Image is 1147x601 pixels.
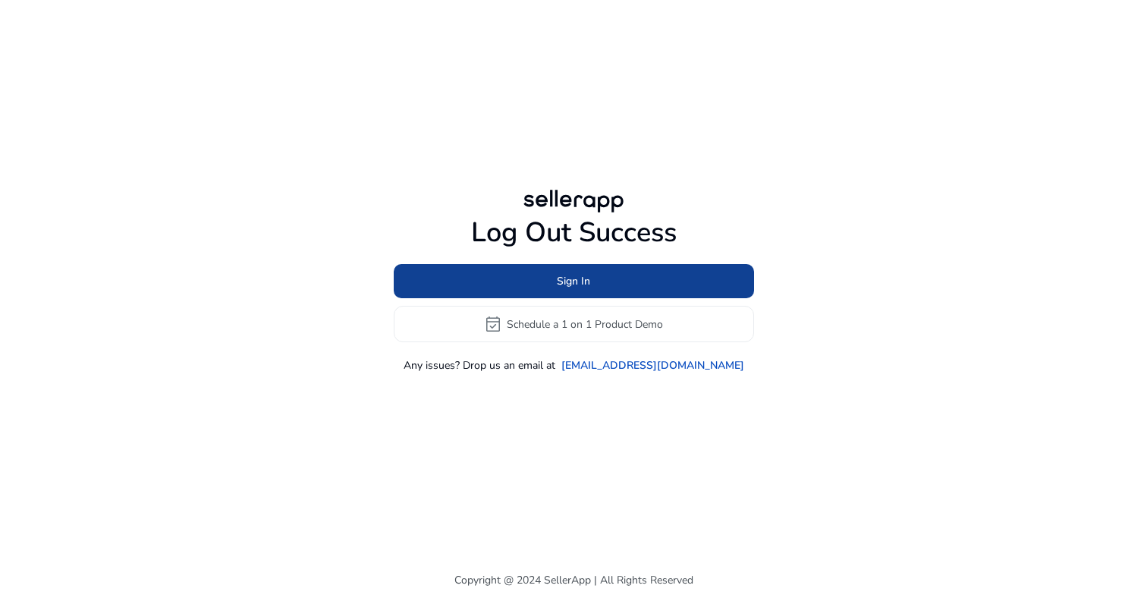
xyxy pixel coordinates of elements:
[404,357,555,373] p: Any issues? Drop us an email at
[484,315,502,333] span: event_available
[394,264,754,298] button: Sign In
[557,273,590,289] span: Sign In
[561,357,744,373] a: [EMAIL_ADDRESS][DOMAIN_NAME]
[394,216,754,249] h1: Log Out Success
[394,306,754,342] button: event_availableSchedule a 1 on 1 Product Demo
